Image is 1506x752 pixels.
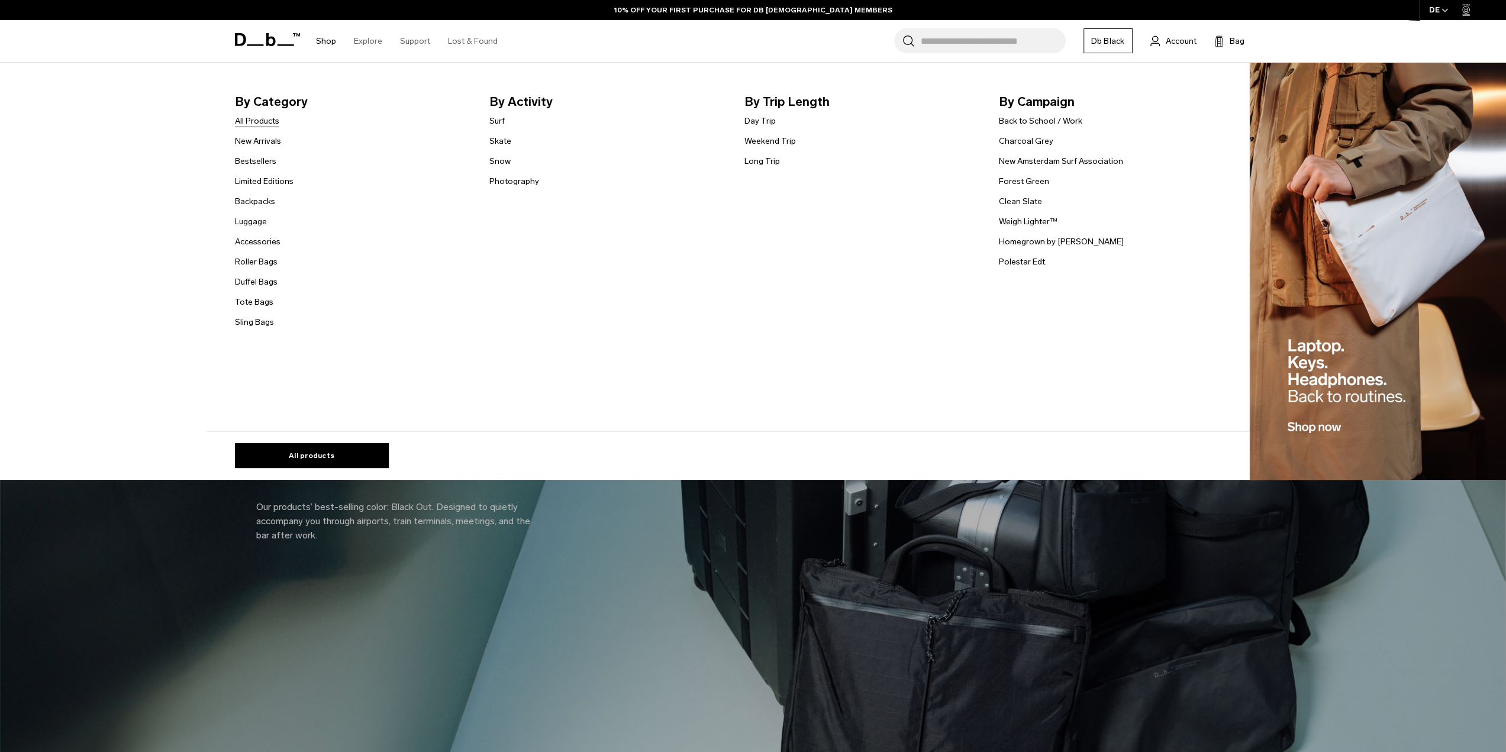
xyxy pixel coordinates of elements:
[235,155,276,167] a: Bestsellers
[999,256,1047,268] a: Polestar Edt.
[400,20,430,62] a: Support
[1083,28,1133,53] a: Db Black
[999,175,1049,188] a: Forest Green
[307,20,507,62] nav: Main Navigation
[489,115,505,127] a: Surf
[489,135,511,147] a: Skate
[489,92,725,111] span: By Activity
[235,296,273,308] a: Tote Bags
[235,316,274,328] a: Sling Bags
[354,20,382,62] a: Explore
[999,115,1082,127] a: Back to School / Work
[235,276,278,288] a: Duffel Bags
[999,235,1124,248] a: Homegrown by [PERSON_NAME]
[999,92,1235,111] span: By Campaign
[235,175,294,188] a: Limited Editions
[489,155,511,167] a: Snow
[235,92,471,111] span: By Category
[489,175,539,188] a: Photography
[316,20,336,62] a: Shop
[744,135,796,147] a: Weekend Trip
[1166,35,1197,47] span: Account
[1150,34,1197,48] a: Account
[235,135,281,147] a: New Arrivals
[614,5,892,15] a: 10% OFF YOUR FIRST PURCHASE FOR DB [DEMOGRAPHIC_DATA] MEMBERS
[744,155,780,167] a: Long Trip
[235,195,275,208] a: Backpacks
[999,135,1053,147] a: Charcoal Grey
[1230,35,1244,47] span: Bag
[235,256,278,268] a: Roller Bags
[235,443,389,468] a: All products
[235,115,279,127] a: All Products
[744,92,981,111] span: By Trip Length
[999,215,1057,228] a: Weigh Lighter™
[235,235,280,248] a: Accessories
[999,195,1042,208] a: Clean Slate
[1214,34,1244,48] button: Bag
[999,155,1123,167] a: New Amsterdam Surf Association
[235,215,267,228] a: Luggage
[744,115,776,127] a: Day Trip
[448,20,498,62] a: Lost & Found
